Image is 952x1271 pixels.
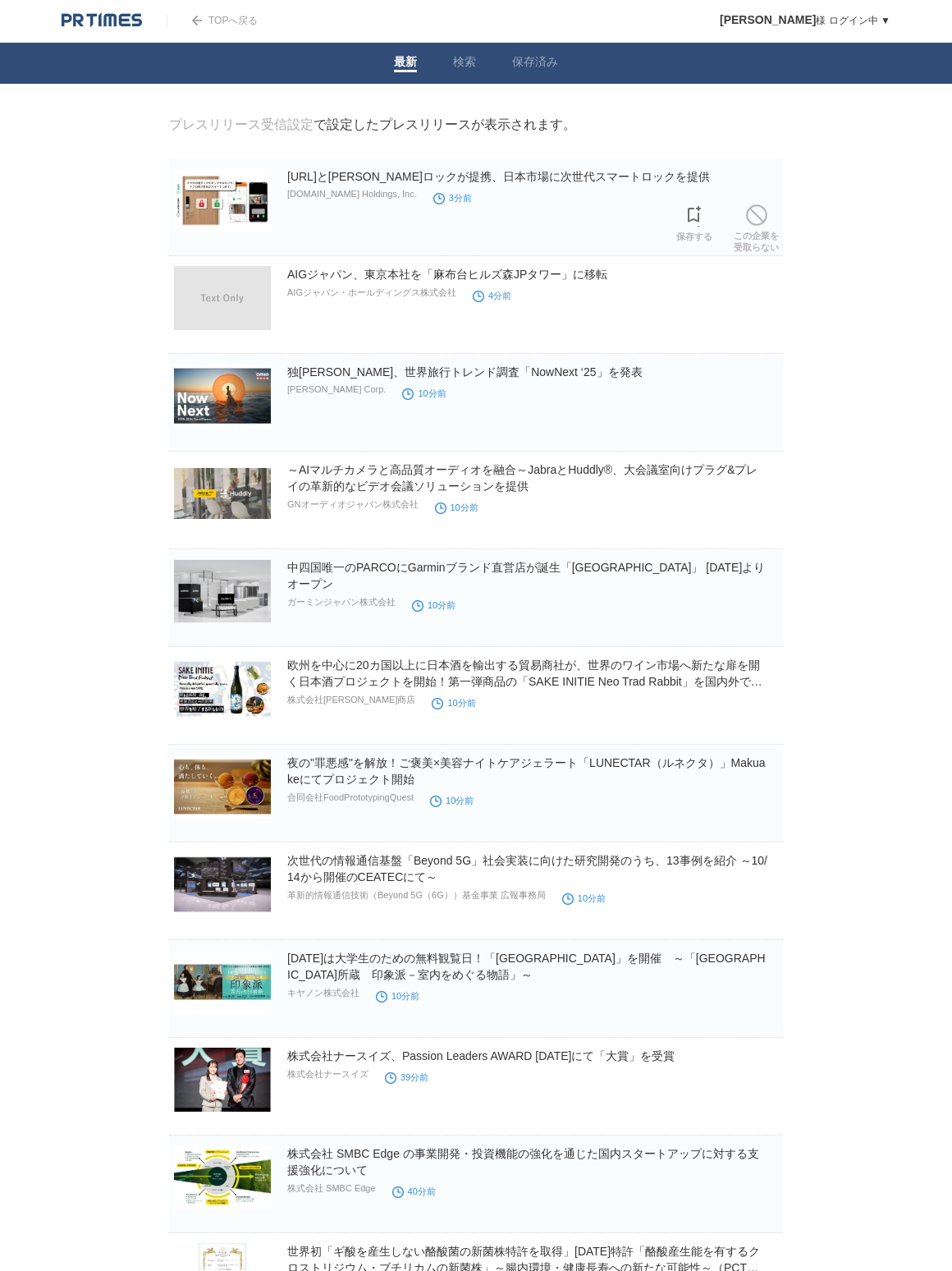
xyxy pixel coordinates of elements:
img: AIGジャパン、東京本社を「麻布台ヒルズ森JPタワー」に移転 [174,266,271,330]
p: 株式会社[PERSON_NAME]商店 [287,694,415,706]
img: 株式会社ナースイズ、Passion Leaders AWARD 2025にて「大賞」を受賞 [174,1048,271,1112]
p: GNオーディオジャパン株式会社 [287,498,419,511]
span: [PERSON_NAME] [720,13,816,26]
p: キヤノン株式会社 [287,987,359,999]
img: 株式会社 SMBC Edge の事業開発・投資機能の強化を通じた国内スタートアップに対する支援強化について [174,1145,271,1209]
img: 欧州を中心に20カ国以上に日本酒を輸出する貿易商社が、世界のワイン市場へ新たな扉を開く日本酒プロジェクトを開始！第一弾商品の「SAKE INITIE Neo Trad Rabbit」を国内外で販売開始 [174,657,271,721]
a: 保存する [676,201,712,242]
time: 10分前 [376,991,419,1001]
img: 夜の"罪悪感"を解放！ご褒美×美容ナイトケアジェラート「LUNECTAR（ルネクタ）」Makuakeにてプロジェクト開始 [174,755,271,819]
time: 10分前 [402,388,446,398]
a: 検索 [453,55,476,72]
a: 株式会社 SMBC Edge の事業開発・投資機能の強化を通じた国内スタートアップに対する支援強化について [287,1147,759,1177]
p: 革新的情報通信技術（Beyond 5G（6G））基金事業 広報事務局 [287,889,546,902]
img: arrow.png [192,16,202,25]
img: 独Omio、世界旅行トレンド調査「NowNext ‘25」を発表 [174,364,271,428]
a: 独[PERSON_NAME]、世界旅行トレンド調査「NowNext ‘25」を発表 [287,365,643,379]
img: ～AIマルチカメラと高品質オーディオを融合～JabraとHuddly®、大会議室向けプラグ&プレイの革新的なビデオ会議ソリューションを提供 [174,461,271,525]
div: で設定したプレスリリースが表示されます。 [169,117,576,134]
p: 株式会社ナースイズ [287,1068,368,1081]
time: 10分前 [430,796,474,805]
time: 10分前 [562,893,606,903]
img: Alarm.comと美和ロックが提携、日本市場に次世代スマートロックを提供 [174,168,271,232]
img: 11/25（火）は大学生のための無料観覧日！「キヤノン・ミュージアム・キャンパス」を開催 ～「オルセー美術館所蔵 印象派－室内をめぐる物語」～ [174,950,271,1014]
p: [DOMAIN_NAME] Holdings, Inc. [287,189,417,199]
a: 次世代の情報通信基盤「Beyond 5G」社会実装に向けた研究開発のうち、13事例を紹介 ～10/14から開催のCEATECにて～ [287,854,767,883]
a: [URL]と[PERSON_NAME]ロックが提携、日本市場に次世代スマートロックを提供 [287,170,710,183]
a: この企業を受取らない [734,200,779,253]
time: 39分前 [385,1072,428,1082]
a: 欧州を中心に20カ国以上に日本酒を輸出する貿易商社が、世界のワイン市場へ新たな扉を開く日本酒プロジェクトを開始！第一弾商品の「SAKE INITIE Neo Trad Rabbit」を国内外で販売開始 [287,658,762,704]
a: 株式会社ナースイズ、Passion Leaders AWARD [DATE]にて「大賞」を受賞 [287,1049,675,1062]
a: 中四国唯一のPARCOにGarminブランド直営店が誕生「[GEOGRAPHIC_DATA]」 [DATE]よりオープン [287,561,765,590]
a: [DATE]は大学生のための無料観覧日！「[GEOGRAPHIC_DATA]」を開催 ～「[GEOGRAPHIC_DATA]所蔵 印象派－室内をめぐる物語」～ [287,952,766,981]
time: 10分前 [432,698,475,708]
p: AIGジャパン・ホールディングス株式会社 [287,287,456,299]
a: 最新 [394,55,417,72]
a: 夜の"罪悪感"を解放！ご褒美×美容ナイトケアジェラート「LUNECTAR（ルネクタ）」Makuakeにてプロジェクト開始 [287,756,766,786]
a: TOPへ戻る [167,15,258,26]
p: [PERSON_NAME] Corp. [287,384,386,394]
time: 40分前 [392,1186,436,1196]
a: 保存済み [512,55,558,72]
time: 4分前 [473,291,511,301]
time: 10分前 [435,502,478,512]
a: プレスリリース受信設定 [169,117,314,131]
p: 株式会社 SMBC Edge [287,1182,376,1195]
p: ガーミンジャパン株式会社 [287,596,396,608]
p: 合同会社FoodPrototypingQuest [287,792,414,804]
a: ～AIマルチカメラと高品質オーディオを融合～JabraとHuddly®、大会議室向けプラグ&プレイの革新的なビデオ会議ソリューションを提供 [287,463,757,493]
time: 10分前 [412,600,455,610]
img: logo.png [62,12,142,29]
img: 中四国唯一のPARCOにGarminブランド直営店が誕生「ガーミンストア広島」 2025年11月1日（土）よりオープン [174,559,271,623]
a: [PERSON_NAME]様 ログイン中 ▼ [720,15,890,26]
time: 3分前 [433,193,472,203]
img: 次世代の情報通信基盤「Beyond 5G」社会実装に向けた研究開発のうち、13事例を紹介 ～10/14から開催のCEATECにて～ [174,852,271,916]
a: AIGジャパン、東京本社を「麻布台ヒルズ森JPタワー」に移転 [287,268,607,281]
